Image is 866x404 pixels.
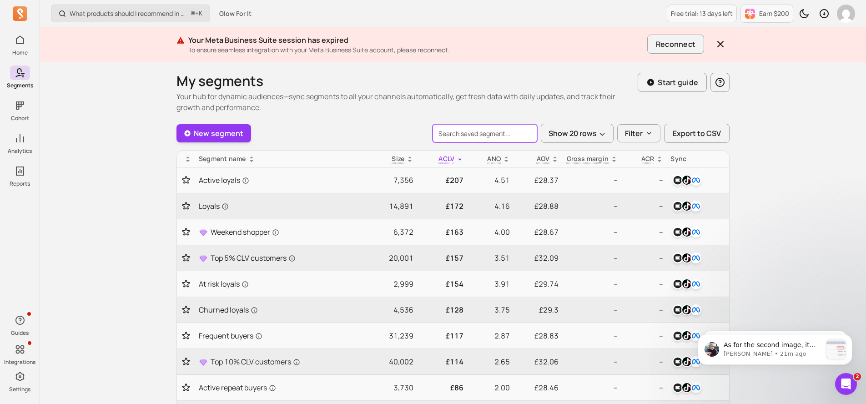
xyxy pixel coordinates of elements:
span: Top 10% CLV customers [211,356,300,367]
button: Toggle favorite [181,357,191,366]
p: Analytics [8,147,32,155]
span: Loyals [199,201,229,212]
img: tiktok [681,252,692,263]
div: Segment name [199,154,357,163]
p: -- [566,304,618,315]
p: £28.37 [517,175,559,186]
button: klaviyotiktokfacebook [670,225,703,239]
button: Toggle favorite [181,383,191,392]
a: Free trial: 13 days left [667,5,737,22]
button: klaviyotiktokfacebook [670,173,703,187]
button: Guides [10,311,30,338]
span: Active repeat buyers [199,382,276,393]
a: New segment [176,124,251,142]
p: -- [625,252,663,263]
span: At risk loyals [199,278,249,289]
img: klaviyo [672,330,683,341]
a: Top 10% CLV customers [199,356,357,367]
p: 3.91 [471,278,510,289]
span: Top 5% CLV customers [211,252,296,263]
p: £157 [421,252,463,263]
p: AOV [537,154,550,163]
p: 7,356 [364,175,413,186]
button: Start guide [638,73,707,92]
p: -- [566,382,618,393]
p: £28.88 [517,201,559,212]
p: £163 [421,227,463,237]
input: search [433,124,537,142]
p: £28.67 [517,227,559,237]
a: Top 5% CLV customers [199,252,357,263]
p: 40,002 [364,356,413,367]
p: 4.16 [471,201,510,212]
img: facebook [690,304,701,315]
button: klaviyotiktokfacebook [670,251,703,265]
img: klaviyo [672,201,683,212]
p: -- [566,330,618,341]
button: Reconnect [647,35,704,54]
p: 4,536 [364,304,413,315]
img: klaviyo [672,382,683,393]
span: ANO [487,154,501,163]
p: 14,891 [364,201,413,212]
p: -- [625,356,663,367]
p: -- [625,175,663,186]
a: Active repeat buyers [199,382,357,393]
button: Filter [617,124,660,142]
p: Segments [7,82,33,89]
p: £86 [421,382,463,393]
img: klaviyo [672,304,683,315]
span: Churned loyals [199,304,258,315]
button: Toggle favorite [181,305,191,314]
button: Toggle favorite [181,202,191,211]
p: 4.51 [471,175,510,186]
p: Reports [10,180,30,187]
p: 2.00 [471,382,510,393]
div: Sync [670,154,725,163]
img: tiktok [681,227,692,237]
p: -- [566,356,618,367]
button: klaviyotiktokfacebook [670,354,703,369]
p: ACR [641,154,655,163]
img: tiktok [681,175,692,186]
p: £114 [421,356,463,367]
img: facebook [690,278,701,289]
button: klaviyotiktokfacebook [670,328,703,343]
img: klaviyo [672,175,683,186]
button: klaviyotiktokfacebook [670,199,703,213]
p: £32.09 [517,252,559,263]
img: klaviyo [672,356,683,367]
p: To ensure seamless integration with your Meta Business Suite account, please reconnect. [188,45,644,55]
p: -- [625,201,663,212]
p: -- [625,278,663,289]
p: -- [566,227,618,237]
button: klaviyotiktokfacebook [670,380,703,395]
img: facebook [690,201,701,212]
span: Export to CSV [673,128,721,139]
span: Glow For It [219,9,252,18]
p: £28.83 [517,330,559,341]
p: -- [625,382,663,393]
a: Frequent buyers [199,330,357,341]
p: £29.3 [517,304,559,315]
img: tiktok [681,201,692,212]
img: avatar [837,5,855,23]
button: Toggle dark mode [795,5,813,23]
p: Your hub for dynamic audiences—sync segments to all your channels automatically, get fresh data w... [176,91,638,113]
button: What products should I recommend in my email campaigns?⌘+K [51,5,210,22]
p: Settings [9,386,30,393]
span: Active loyals [199,175,249,186]
button: Toggle favorite [181,253,191,263]
p: 3.75 [471,304,510,315]
p: -- [566,278,618,289]
img: klaviyo [672,252,683,263]
p: -- [625,330,663,341]
img: tiktok [681,278,692,289]
p: Gross margin [567,154,609,163]
img: tiktok [681,356,692,367]
p: £207 [421,175,463,186]
span: Size [392,154,404,163]
kbd: K [199,10,202,17]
